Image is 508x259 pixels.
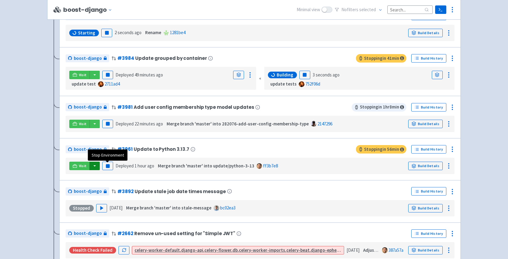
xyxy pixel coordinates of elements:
[411,229,446,238] a: Build History
[74,230,102,237] span: boost-django
[102,162,113,170] button: Pause
[74,146,102,153] span: boost-django
[69,120,90,128] a: Visit
[181,247,203,253] strong: django-api
[356,54,406,63] span: Stopping in 41 min
[126,205,211,211] strong: Merge branch 'master' into stale-message
[277,72,293,78] span: Building
[352,103,406,112] span: Stopping in 1 hr 8 min
[359,7,376,12] span: selected
[347,247,360,253] time: [DATE]
[411,187,446,196] a: Build History
[79,121,87,126] span: Visit
[66,187,109,196] a: boost-django
[387,5,433,14] input: Search...
[102,120,113,128] button: Pause
[167,121,309,127] strong: Merge branch 'master' into 282076-add-user-config-membership-type
[297,6,320,13] span: Minimal view
[116,121,163,127] span: Deployed
[78,30,95,36] span: Starting
[170,30,185,35] a: 1281be4
[117,230,133,237] a: #2662
[286,247,310,253] strong: celery-beat
[204,247,231,253] strong: celery-flower
[408,204,443,212] a: Build Details
[96,204,107,212] button: Play
[135,72,163,78] time: 49 minutes ago
[66,229,109,238] a: boost-django
[69,247,116,254] div: Health check failed
[116,72,163,78] span: Deployed
[66,103,109,111] a: boost-django
[356,145,406,154] span: Stopping in 56 min
[109,205,122,211] time: [DATE]
[341,6,376,13] span: No filter s
[270,81,297,87] strong: update tests
[135,189,226,194] span: Update stale job date times message
[102,71,113,79] button: Pause
[79,73,87,77] span: Visit
[305,81,320,87] a: 752f06d
[408,162,443,170] a: Build Details
[299,71,310,79] button: Pause
[411,54,446,63] a: Build History
[115,30,142,35] time: 2 seconds ago
[263,163,278,169] a: ff3b7e8
[134,231,235,236] span: Remove un-used setting for "Simple JWT"
[69,205,94,212] div: Stopped
[311,247,357,253] strong: django-ephemeral-init
[135,247,180,253] strong: celery-worker-default
[317,121,332,127] a: 2147296
[69,71,90,79] a: Visit
[233,247,238,253] strong: db
[363,247,396,253] strong: Adjust comment
[66,54,109,63] a: boost-django
[408,29,443,37] a: Build Details
[259,67,261,90] div: «
[158,163,254,169] strong: Merge branch 'master' into update/python-3-13
[135,247,423,253] a: celery-worker-default,django-api,celery-flower,db,celery-worker-imports,celery-beat,django-epheme...
[411,145,446,154] a: Build History
[105,81,120,87] a: 2711ad4
[408,120,443,128] a: Build Details
[74,55,102,62] span: boost-django
[79,163,87,168] span: Visit
[389,247,403,253] a: 387a57a
[135,56,207,61] span: Update grouped by container
[74,188,102,195] span: boost-django
[66,145,109,154] a: boost-django
[408,246,443,254] a: Build Details
[117,104,132,110] a: #3981
[117,55,134,61] a: #3984
[116,163,154,169] span: Deployed
[435,5,446,14] a: Terminal
[135,163,154,169] time: 1 hour ago
[134,105,254,110] span: Add user config membership type model updates
[117,188,133,195] a: #3892
[145,30,161,35] strong: Rename
[239,247,285,253] strong: celery-worker-imports
[72,81,96,87] strong: update test
[220,205,236,211] a: bc02ea3
[135,121,163,127] time: 22 minutes ago
[411,103,446,112] a: Build History
[101,29,112,37] button: Pause
[117,146,132,152] a: #3961
[74,104,102,111] span: boost-django
[63,6,115,13] button: boost-django
[134,147,189,152] span: Update to Python 3.13.7
[69,162,90,170] a: Visit
[313,72,340,78] time: 3 seconds ago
